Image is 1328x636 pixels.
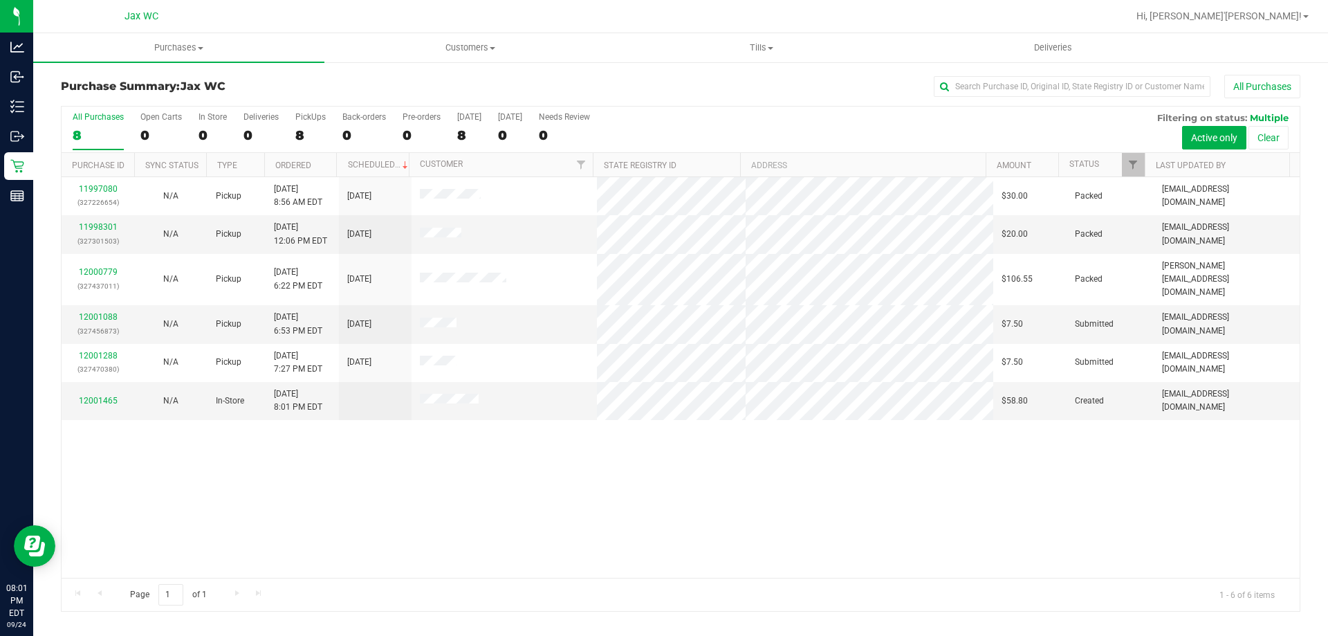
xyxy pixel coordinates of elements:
span: $30.00 [1002,190,1028,203]
p: (327437011) [70,280,126,293]
inline-svg: Outbound [10,129,24,143]
h3: Purchase Summary: [61,80,474,93]
button: All Purchases [1224,75,1300,98]
p: (327456873) [70,325,126,338]
button: N/A [163,228,178,241]
a: State Registry ID [604,161,676,170]
span: [EMAIL_ADDRESS][DOMAIN_NAME] [1162,388,1291,414]
div: 8 [457,127,481,143]
a: 12000779 [79,267,118,277]
div: [DATE] [498,112,522,122]
span: Customers [325,42,615,54]
span: [DATE] 7:27 PM EDT [274,349,322,376]
a: Purchase ID [72,161,124,170]
a: 11997080 [79,184,118,194]
span: Not Applicable [163,357,178,367]
a: Scheduled [348,160,411,170]
div: 0 [403,127,441,143]
inline-svg: Reports [10,189,24,203]
a: Filter [570,153,593,176]
a: Filter [1122,153,1145,176]
span: [EMAIL_ADDRESS][DOMAIN_NAME] [1162,311,1291,337]
span: [DATE] 6:22 PM EDT [274,266,322,292]
inline-svg: Retail [10,159,24,173]
a: Status [1069,159,1099,169]
span: Jax WC [124,10,158,22]
span: Pickup [216,356,241,369]
div: 0 [342,127,386,143]
span: [DATE] 6:53 PM EDT [274,311,322,337]
div: [DATE] [457,112,481,122]
p: (327470380) [70,363,126,376]
span: 1 - 6 of 6 items [1208,584,1286,605]
span: Deliveries [1015,42,1091,54]
a: Tills [616,33,907,62]
div: Back-orders [342,112,386,122]
div: Needs Review [539,112,590,122]
button: N/A [163,273,178,286]
span: Hi, [PERSON_NAME]'[PERSON_NAME]! [1136,10,1302,21]
a: 12001465 [79,396,118,406]
span: Pickup [216,273,241,286]
span: [DATE] [347,228,371,241]
span: Packed [1075,273,1103,286]
span: $58.80 [1002,394,1028,408]
span: Packed [1075,228,1103,241]
span: [EMAIL_ADDRESS][DOMAIN_NAME] [1162,349,1291,376]
span: [DATE] 8:01 PM EDT [274,388,322,414]
span: $7.50 [1002,318,1023,331]
span: Pickup [216,318,241,331]
a: Last Updated By [1156,161,1226,170]
a: Type [217,161,237,170]
span: Submitted [1075,356,1114,369]
div: PickUps [295,112,326,122]
div: 0 [243,127,279,143]
a: Customers [324,33,616,62]
inline-svg: Inventory [10,100,24,113]
span: Filtering on status: [1157,112,1247,123]
button: N/A [163,394,178,408]
iframe: Resource center [14,525,55,567]
a: 12001088 [79,312,118,322]
span: Packed [1075,190,1103,203]
span: [EMAIL_ADDRESS][DOMAIN_NAME] [1162,221,1291,247]
span: [EMAIL_ADDRESS][DOMAIN_NAME] [1162,183,1291,209]
span: $20.00 [1002,228,1028,241]
div: Deliveries [243,112,279,122]
span: In-Store [216,394,244,408]
span: Jax WC [181,80,225,93]
a: Purchases [33,33,324,62]
a: 12001288 [79,351,118,361]
div: 0 [498,127,522,143]
p: (327301503) [70,235,126,248]
span: [DATE] [347,356,371,369]
th: Address [740,153,986,177]
span: Multiple [1250,112,1289,123]
span: [DATE] 8:56 AM EDT [274,183,322,209]
button: Active only [1182,126,1246,149]
button: N/A [163,318,178,331]
div: Open Carts [140,112,182,122]
div: 8 [295,127,326,143]
span: [PERSON_NAME][EMAIL_ADDRESS][DOMAIN_NAME] [1162,260,1291,300]
button: N/A [163,356,178,369]
a: Amount [997,161,1031,170]
span: Pickup [216,228,241,241]
span: Page of 1 [118,584,218,606]
button: Clear [1248,126,1289,149]
input: Search Purchase ID, Original ID, State Registry ID or Customer Name... [934,76,1210,97]
inline-svg: Inbound [10,70,24,84]
button: N/A [163,190,178,203]
div: Pre-orders [403,112,441,122]
span: Pickup [216,190,241,203]
span: Not Applicable [163,396,178,406]
p: (327226654) [70,196,126,209]
p: 08:01 PM EDT [6,582,27,619]
span: Not Applicable [163,191,178,201]
a: Deliveries [907,33,1199,62]
div: In Store [199,112,227,122]
span: Not Applicable [163,274,178,284]
span: Created [1075,394,1104,408]
span: $7.50 [1002,356,1023,369]
a: Customer [420,159,463,169]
